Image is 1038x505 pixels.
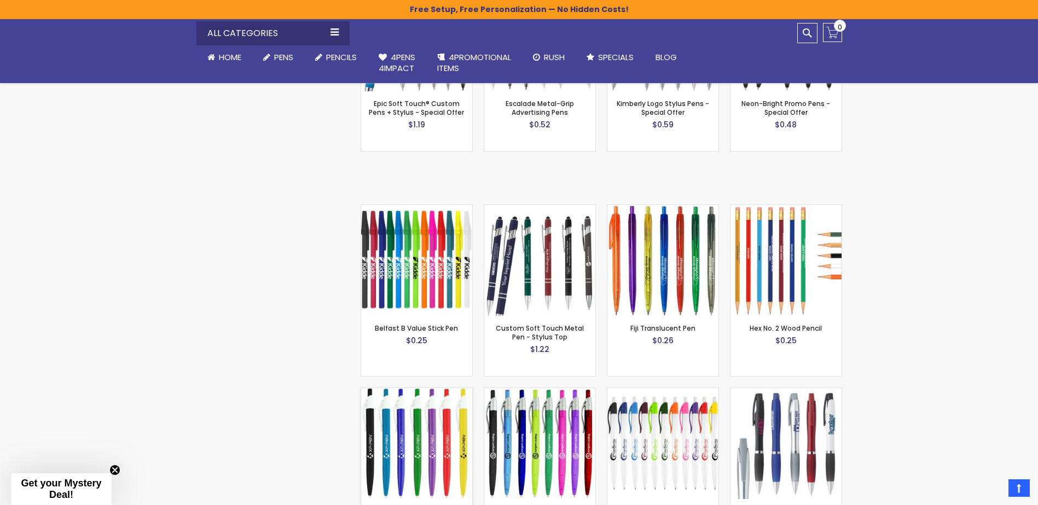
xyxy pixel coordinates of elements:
[304,45,368,69] a: Pencils
[607,204,718,214] a: Fiji Translucent Pen
[361,204,472,214] a: Belfast B Value Stick Pen
[544,51,565,63] span: Rush
[607,388,718,499] img: Preston W Click Pen
[645,45,688,69] a: Blog
[375,324,458,333] a: Belfast B Value Stick Pen
[11,473,112,505] div: Get your Mystery Deal!Close teaser
[838,22,842,32] span: 0
[652,335,674,346] span: $0.26
[730,388,842,499] img: Souvenir® Lyric Pen
[652,119,674,130] span: $0.59
[368,45,426,81] a: 4Pens4impact
[361,205,472,316] img: Belfast B Value Stick Pen
[730,387,842,397] a: Souvenir® Lyric Pen
[196,45,252,69] a: Home
[529,119,550,130] span: $0.52
[437,51,511,74] span: 4PROMOTIONAL ITEMS
[823,23,842,42] a: 0
[484,204,595,214] a: Custom Soft Touch Metal Pen - Stylus Top
[484,387,595,397] a: Preston Translucent Pen
[379,51,415,74] span: 4Pens 4impact
[775,119,797,130] span: $0.48
[408,119,425,130] span: $1.19
[530,344,549,355] span: $1.22
[426,45,522,81] a: 4PROMOTIONALITEMS
[741,99,830,117] a: Neon-Bright Promo Pens - Special Offer
[607,205,718,316] img: Fiji Translucent Pen
[274,51,293,63] span: Pens
[219,51,241,63] span: Home
[656,51,677,63] span: Blog
[109,465,120,475] button: Close teaser
[750,324,822,333] a: Hex No. 2 Wood Pencil
[506,99,574,117] a: Escalade Metal-Grip Advertising Pens
[361,388,472,499] img: Preston B Click Pen
[484,205,595,316] img: Custom Soft Touch Metal Pen - Stylus Top
[496,324,584,342] a: Custom Soft Touch Metal Pen - Stylus Top
[598,51,634,63] span: Specials
[630,324,695,333] a: Fiji Translucent Pen
[196,21,350,45] div: All Categories
[607,387,718,397] a: Preston W Click Pen
[326,51,357,63] span: Pencils
[1008,479,1030,497] a: Top
[730,204,842,214] a: Hex No. 2 Wood Pencil
[252,45,304,69] a: Pens
[369,99,464,117] a: Epic Soft Touch® Custom Pens + Stylus - Special Offer
[576,45,645,69] a: Specials
[21,478,101,500] span: Get your Mystery Deal!
[617,99,709,117] a: Kimberly Logo Stylus Pens - Special Offer
[730,205,842,316] img: Hex No. 2 Wood Pencil
[406,335,427,346] span: $0.25
[361,387,472,397] a: Preston B Click Pen
[775,335,797,346] span: $0.25
[522,45,576,69] a: Rush
[484,388,595,499] img: Preston Translucent Pen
